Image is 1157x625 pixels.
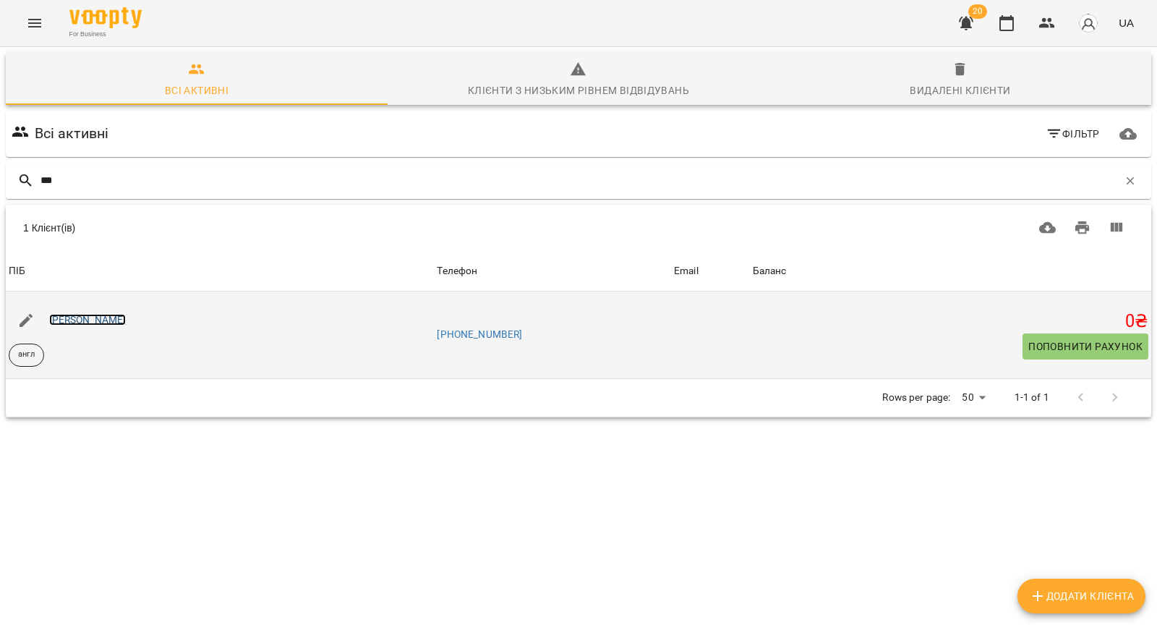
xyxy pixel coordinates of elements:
[69,7,142,28] img: Voopty Logo
[9,263,431,280] span: ПІБ
[882,391,950,405] p: Rows per page:
[1022,333,1148,360] button: Поповнити рахунок
[69,30,142,39] span: For Business
[1065,211,1100,245] button: Друк
[437,263,477,280] div: Sort
[17,6,52,41] button: Menu
[674,263,699,280] div: Email
[49,314,127,326] a: [PERSON_NAME]
[674,263,699,280] div: Sort
[23,221,553,235] div: 1 Клієнт(ів)
[468,82,689,99] div: Клієнти з низьким рівнем відвідувань
[437,328,522,340] a: [PHONE_NUMBER]
[910,82,1010,99] div: Видалені клієнти
[1028,338,1143,355] span: Поповнити рахунок
[9,344,44,367] div: англ
[35,122,109,145] h6: Всі активні
[1113,9,1140,36] button: UA
[1119,15,1134,30] span: UA
[1099,211,1134,245] button: Вигляд колонок
[9,263,25,280] div: ПІБ
[753,263,787,280] div: Баланс
[1046,125,1100,143] span: Фільтр
[18,349,35,361] p: англ
[1078,13,1098,33] img: avatar_s.png
[753,263,1148,280] span: Баланс
[437,263,477,280] div: Телефон
[968,4,987,19] span: 20
[437,263,668,280] span: Телефон
[6,205,1151,251] div: Table Toolbar
[956,387,991,408] div: 50
[753,310,1148,333] h5: 0 ₴
[674,263,747,280] span: Email
[9,263,25,280] div: Sort
[165,82,229,99] div: Всі активні
[1030,211,1065,245] button: Завантажити CSV
[753,263,787,280] div: Sort
[1040,121,1106,147] button: Фільтр
[1015,391,1049,405] p: 1-1 of 1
